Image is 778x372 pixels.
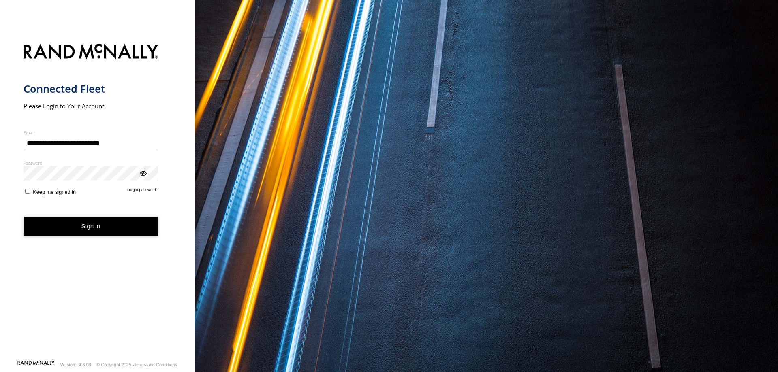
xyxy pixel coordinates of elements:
a: Forgot password? [127,187,158,195]
label: Email [24,130,158,136]
button: Sign in [24,217,158,236]
h2: Please Login to Your Account [24,102,158,110]
div: © Copyright 2025 - [96,362,177,367]
label: Password [24,160,158,166]
img: Rand McNally [24,42,158,63]
input: Keep me signed in [25,189,30,194]
span: Keep me signed in [33,189,76,195]
a: Visit our Website [17,361,55,369]
a: Terms and Conditions [134,362,177,367]
div: Version: 306.00 [60,362,91,367]
h1: Connected Fleet [24,82,158,96]
div: ViewPassword [139,169,147,177]
form: main [24,39,171,360]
